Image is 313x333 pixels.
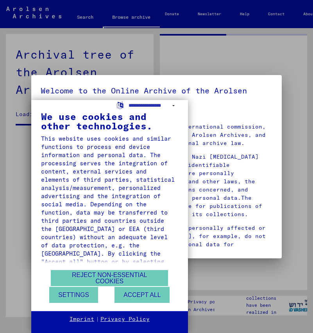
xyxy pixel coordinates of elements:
a: Imprint [70,315,94,323]
a: Privacy Policy [100,315,150,323]
button: Reject non-essential cookies [51,270,168,286]
button: Accept all [114,287,170,303]
div: We use cookies and other technologies. [41,112,178,131]
button: Settings [49,287,98,303]
div: This website uses cookies and similar functions to process end device information and personal da... [41,134,178,315]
